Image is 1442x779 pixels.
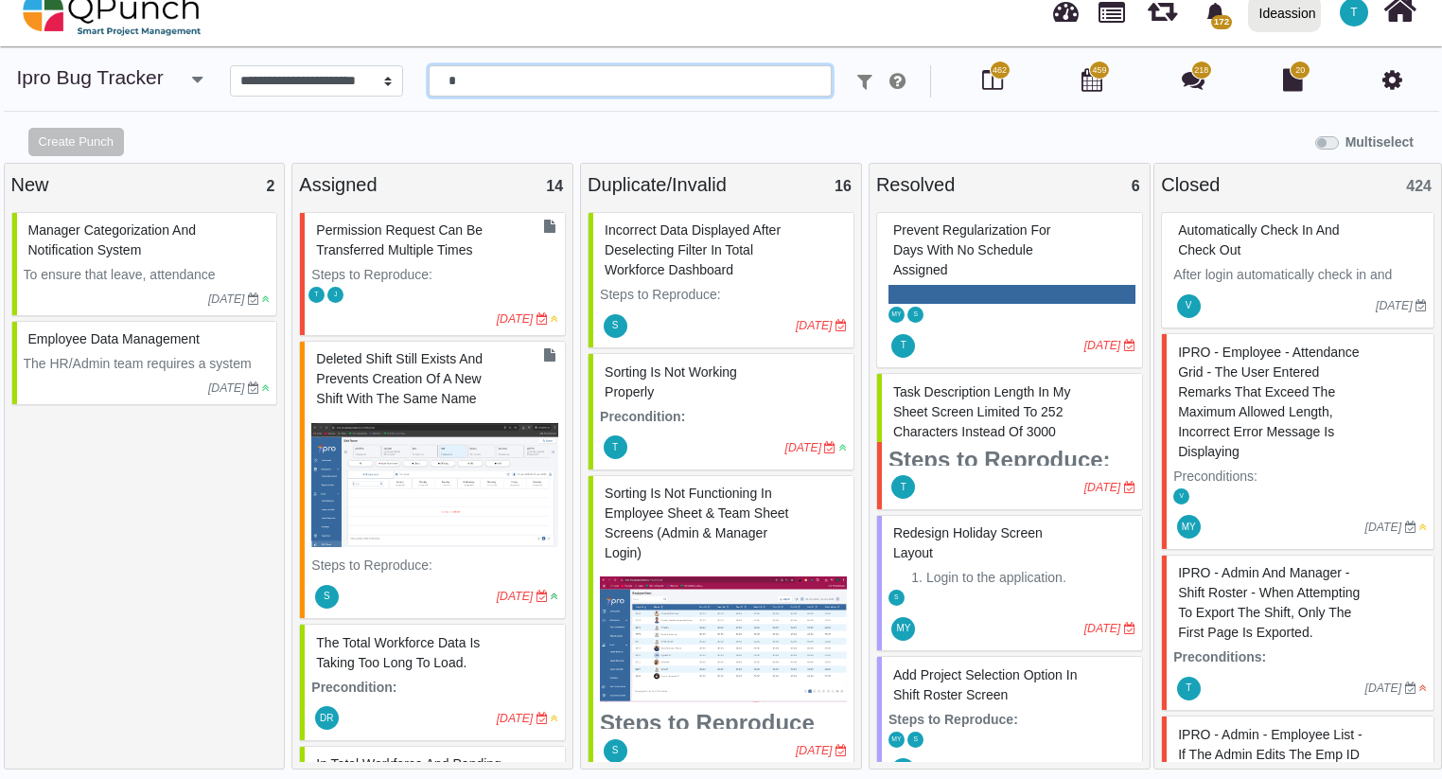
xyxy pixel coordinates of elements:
strong: Steps to Reproduce: [888,712,1018,727]
span: T [1350,7,1357,18]
i: [DATE] [1084,339,1121,352]
i: [DATE] [1376,299,1413,312]
div: Duplicate/Invalid [588,170,854,199]
i: Due Date [536,313,548,325]
i: [DATE] [796,319,833,332]
span: J [334,292,337,298]
span: S [324,592,330,601]
i: [DATE] [497,590,534,603]
i: Due Date [1405,682,1416,694]
span: #45592 [1178,222,1339,257]
p: Preconditions: [1173,467,1427,487]
span: #77124 [605,486,788,560]
span: T [612,443,618,452]
i: Document Task [544,220,555,233]
span: V [1186,301,1192,310]
span: Deepika Rajagopalan [315,706,339,730]
strong: Precondition: [600,409,685,424]
span: MY [891,736,901,743]
i: Medium [551,313,558,325]
span: 2 [266,178,274,194]
span: Jayalakshmi [327,287,343,303]
p: Steps to Reproduce: [600,285,847,305]
strong: Precondition: [311,680,396,695]
span: MY [891,311,901,318]
strong: Preconditions: [1173,649,1266,664]
span: #71643 [605,222,781,277]
i: Due Date [248,293,259,305]
span: 172 [1211,15,1231,29]
span: T [901,341,906,350]
span: 14 [546,178,563,194]
span: S [914,311,919,318]
img: 9fbedff4-65f7-4939-bece-a355706be999.png [311,414,558,556]
i: e.g: punch or !ticket or &Type or #Status or @username or $priority or *iteration or ^additionalf... [889,72,906,91]
p: Steps to Reproduce: [311,265,558,285]
span: Selvarani [888,590,905,606]
span: #71608 [316,351,483,406]
i: Due Date [1124,623,1135,634]
i: [DATE] [1365,682,1402,695]
span: Mohammed Yakub Raza Khan A [888,732,905,748]
span: #81805 [893,667,1078,702]
span: #61245 [605,364,737,399]
i: Due Date [824,442,835,453]
span: Vinusha [1177,294,1201,318]
span: Thalha [604,435,627,459]
svg: bell fill [1205,3,1225,23]
span: MY [896,624,910,633]
p: After login automatically check in and check out [1173,265,1427,305]
i: Due Date [1124,482,1135,493]
strong: Steps to Reproduce: [888,447,1111,472]
i: Punch Discussion [1182,68,1205,91]
span: #81774 [893,384,1071,439]
span: 462 [993,64,1007,78]
span: 20 [1295,64,1305,78]
span: S [914,736,919,743]
i: Document Library [1283,68,1303,91]
span: Thalha [1177,677,1201,700]
span: Mohammed Yakub Raza Khan A [888,307,905,323]
div: Assigned [299,170,566,199]
span: Vinusha [1173,488,1189,505]
span: T [1186,683,1191,693]
span: 218 [1194,64,1208,78]
i: Due Date [835,320,847,331]
i: [DATE] [497,712,534,725]
span: S [612,746,619,755]
div: New [11,170,278,199]
span: Selvarani [907,732,923,748]
button: Create Punch [28,128,124,156]
i: High [1419,682,1427,694]
i: Due Date [1416,300,1427,311]
img: c279cceb-3ddc-409f-926f-9b1cbd6cfc5a.png [600,568,847,710]
span: #61256 [1178,345,1359,459]
span: 6 [1132,178,1140,194]
span: T [901,483,906,492]
i: Due Date [835,745,847,756]
span: #81686 [893,222,1051,277]
span: #61083 [1178,565,1360,640]
span: #71612 [316,222,483,257]
i: Due Date [536,713,548,724]
i: Due Date [248,382,259,394]
span: #65004 [28,222,196,257]
span: Selvarani [907,307,923,323]
i: Medium [1419,522,1427,533]
span: DR [320,714,333,723]
p: To ensure that leave, attendance regularization, and timesheet requests are routed to the appropr... [24,265,271,404]
span: Thalha [891,475,915,499]
span: 424 [1406,178,1432,194]
i: [DATE] [796,744,833,757]
i: [DATE] [1084,622,1121,635]
i: [DATE] [497,312,534,326]
i: Document Task [544,348,555,362]
span: V [1179,493,1184,500]
div: Closed [1161,170,1434,199]
i: Low [262,382,270,394]
i: [DATE] [785,441,822,454]
i: Due Date [536,591,548,602]
span: #64923 [28,331,200,346]
i: [DATE] [208,292,245,306]
span: Selvarani [315,585,339,609]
